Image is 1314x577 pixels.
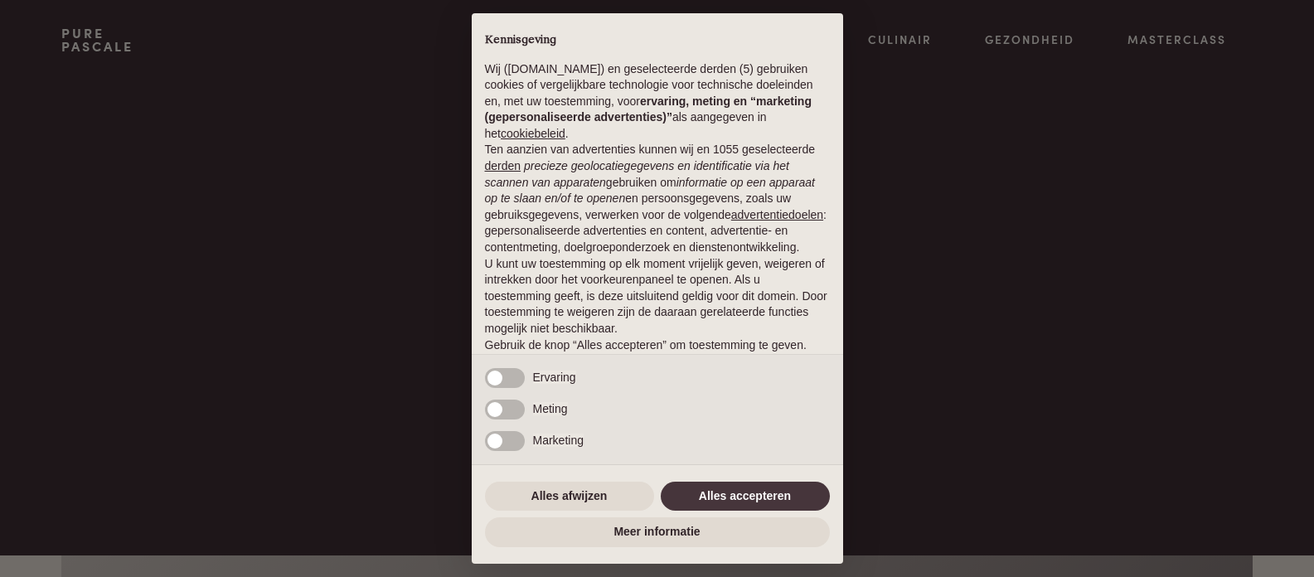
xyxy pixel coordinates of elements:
[661,482,830,512] button: Alles accepteren
[533,371,576,384] span: Ervaring
[485,256,830,337] p: U kunt uw toestemming op elk moment vrijelijk geven, weigeren of intrekken door het voorkeurenpan...
[485,159,789,189] em: precieze geolocatiegegevens en identificatie via het scannen van apparaten
[485,158,521,175] button: derden
[485,61,830,143] p: Wij ([DOMAIN_NAME]) en geselecteerde derden (5) gebruiken cookies of vergelijkbare technologie vo...
[731,207,823,224] button: advertentiedoelen
[485,517,830,547] button: Meer informatie
[485,142,830,255] p: Ten aanzien van advertenties kunnen wij en 1055 geselecteerde gebruiken om en persoonsgegevens, z...
[501,127,565,140] a: cookiebeleid
[485,176,816,206] em: informatie op een apparaat op te slaan en/of te openen
[533,434,584,447] span: Marketing
[485,337,830,386] p: Gebruik de knop “Alles accepteren” om toestemming te geven. Gebruik de knop “Alles afwijzen” om d...
[485,33,830,48] h2: Kennisgeving
[485,95,812,124] strong: ervaring, meting en “marketing (gepersonaliseerde advertenties)”
[485,482,654,512] button: Alles afwijzen
[533,402,568,415] span: Meting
